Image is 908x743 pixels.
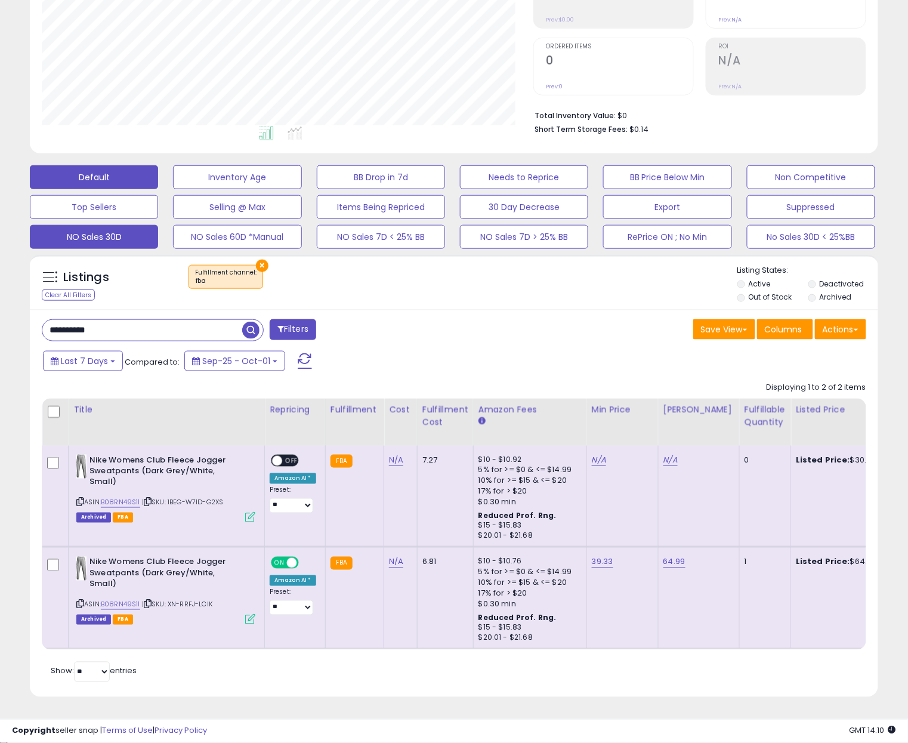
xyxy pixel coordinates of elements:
p: Listing States: [737,265,878,276]
b: Listed Price: [796,454,850,465]
h2: N/A [719,54,866,70]
div: $15 - $15.83 [478,623,577,633]
div: $15 - $15.83 [478,521,577,531]
div: Cost [389,403,412,416]
button: No Sales 30D < 25%BB [747,225,875,249]
button: Actions [815,319,866,340]
div: $20.01 - $21.68 [478,531,577,541]
span: ON [272,558,287,568]
div: [PERSON_NAME] [663,403,734,416]
button: BB Drop in 7d [317,165,445,189]
img: 41higcYjYpL._SL40_.jpg [76,455,87,479]
div: $20.01 - $21.68 [478,633,577,643]
div: $0.30 min [478,497,577,508]
div: $10 - $10.76 [478,557,577,567]
div: seller snap | | [12,726,207,737]
span: OFF [297,558,316,568]
li: $0 [535,107,857,122]
b: Total Inventory Value: [535,110,616,121]
span: FBA [113,513,133,523]
div: 17% for > $20 [478,588,577,599]
h2: 0 [546,54,693,70]
button: 30 Day Decrease [460,195,588,219]
div: Listed Price [796,403,899,416]
button: Filters [270,319,316,340]
b: Nike Womens Club Fleece Jogger Sweatpants (Dark Grey/White, Small) [89,557,234,593]
button: Non Competitive [747,165,875,189]
span: Ordered Items [546,44,693,50]
a: N/A [592,454,606,466]
div: Repricing [270,403,320,416]
small: FBA [331,455,353,468]
div: $0.30 min [478,599,577,610]
small: Prev: N/A [719,16,742,23]
div: fba [195,277,257,285]
b: Nike Womens Club Fleece Jogger Sweatpants (Dark Grey/White, Small) [89,455,234,491]
small: Prev: 0 [546,83,563,90]
button: Needs to Reprice [460,165,588,189]
span: Fulfillment channel : [195,268,257,286]
h5: Listings [63,269,109,286]
a: N/A [389,454,403,466]
div: Preset: [270,588,316,615]
span: Show: entries [51,665,137,677]
button: BB Price Below Min [603,165,731,189]
button: Selling @ Max [173,195,301,219]
b: Reduced Prof. Rng. [478,613,557,623]
small: Prev: $0.00 [546,16,575,23]
div: Fulfillment [331,403,379,416]
div: Preset: [270,486,316,513]
span: OFF [282,456,301,466]
div: Clear All Filters [42,289,95,301]
span: ROI [719,44,866,50]
a: Terms of Use [102,725,153,736]
div: $10 - $10.92 [478,455,577,465]
label: Active [749,279,771,289]
div: 7.27 [422,455,464,465]
div: 5% for >= $0 & <= $14.99 [478,567,577,578]
a: B08RN49S11 [101,600,140,610]
div: 10% for >= $15 & <= $20 [478,578,577,588]
b: Short Term Storage Fees: [535,124,628,134]
button: RePrice ON ; No Min [603,225,731,249]
button: Export [603,195,731,219]
button: NO Sales 7D < 25% BB [317,225,445,249]
div: Amazon Fees [478,403,582,416]
a: N/A [389,556,403,568]
button: Suppressed [747,195,875,219]
small: Prev: N/A [719,83,742,90]
div: ASIN: [76,455,255,521]
a: Privacy Policy [155,725,207,736]
img: 41higcYjYpL._SL40_.jpg [76,557,87,581]
div: 10% for >= $15 & <= $20 [478,476,577,486]
div: ASIN: [76,557,255,623]
div: Title [73,403,260,416]
span: FBA [113,615,133,625]
div: 6.81 [422,557,464,568]
div: 5% for >= $0 & <= $14.99 [478,465,577,476]
b: Reduced Prof. Rng. [478,511,557,521]
div: $30.00 [796,455,895,465]
small: FBA [331,557,353,570]
button: NO Sales 7D > 25% BB [460,225,588,249]
span: Compared to: [125,356,180,368]
button: NO Sales 60D *Manual [173,225,301,249]
button: Inventory Age [173,165,301,189]
a: B08RN49S11 [101,498,140,508]
div: Amazon AI * [270,575,316,586]
div: $64.99 [796,557,895,568]
button: Columns [757,319,813,340]
span: | SKU: 1BEG-W71D-G2XS [142,498,224,507]
span: $0.14 [630,124,649,135]
label: Out of Stock [749,292,792,302]
button: Default [30,165,158,189]
span: Listings that have been deleted from Seller Central [76,615,111,625]
div: Amazon AI * [270,473,316,484]
div: Fulfillment Cost [422,403,468,428]
span: Columns [765,323,802,335]
span: 2025-10-9 14:10 GMT [850,725,896,736]
div: Fulfillable Quantity [745,403,786,428]
div: 1 [745,557,782,568]
b: Listed Price: [796,556,850,568]
label: Deactivated [819,279,864,289]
